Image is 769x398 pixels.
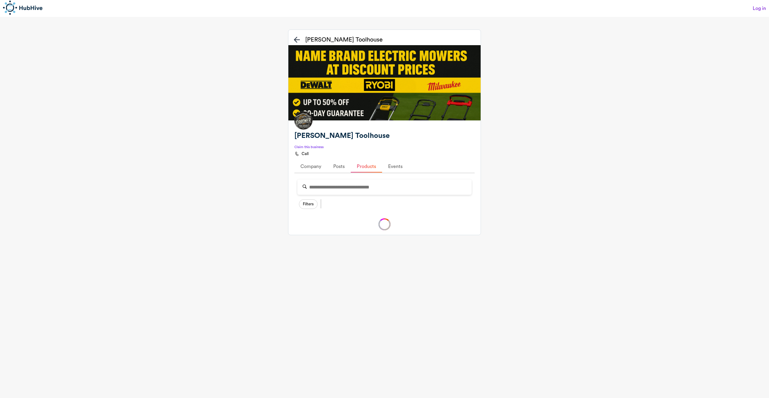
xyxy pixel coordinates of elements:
[753,6,766,11] a: Log in
[302,184,307,189] img: search icon
[293,37,300,43] img: icon back
[305,35,383,44] p: [PERSON_NAME] Toolhouse
[294,151,299,156] img: phone icon
[288,45,481,173] img: Gardner Toolhouse
[299,199,318,209] li: Filters
[294,145,324,150] p: Claim this business
[294,111,312,129] img: Gardner Toolhouse
[294,161,327,173] a: Company
[294,151,309,156] a: Call
[382,161,409,173] a: Events
[351,161,382,173] a: Products
[302,151,309,156] span: Call
[327,161,351,173] a: Posts
[294,132,475,140] h1: [PERSON_NAME] Toolhouse
[3,1,44,15] img: hub hive connect logo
